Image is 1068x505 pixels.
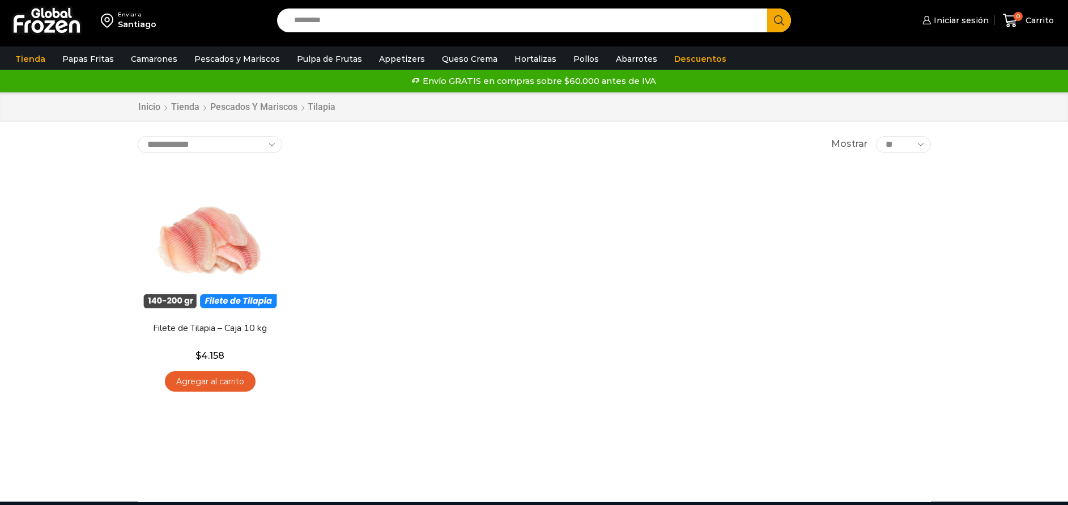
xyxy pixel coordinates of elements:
a: 0 Carrito [1000,7,1057,34]
span: 0 [1014,12,1023,21]
span: Carrito [1023,15,1054,26]
a: Pescados y Mariscos [189,48,286,70]
a: Camarones [125,48,183,70]
a: Papas Fritas [57,48,120,70]
a: Pulpa de Frutas [291,48,368,70]
img: address-field-icon.svg [101,11,118,30]
a: Descuentos [669,48,732,70]
div: Santiago [118,19,156,30]
bdi: 4.158 [195,350,224,361]
span: Mostrar [831,138,867,151]
a: Iniciar sesión [920,9,989,32]
a: Hortalizas [509,48,562,70]
select: Pedido de la tienda [138,136,282,153]
a: Appetizers [373,48,431,70]
a: Inicio [138,101,161,114]
a: Agregar al carrito: “Filete de Tilapia - Caja 10 kg” [165,371,256,392]
a: Filete de Tilapia – Caja 10 kg [144,322,275,335]
span: $ [195,350,201,361]
a: Pescados y Mariscos [210,101,298,114]
div: Enviar a [118,11,156,19]
a: Abarrotes [610,48,663,70]
a: Queso Crema [436,48,503,70]
span: Iniciar sesión [931,15,989,26]
a: Pollos [568,48,605,70]
nav: Breadcrumb [138,101,335,114]
a: Tienda [10,48,51,70]
button: Search button [767,9,791,32]
a: Tienda [171,101,200,114]
h1: Tilapia [308,101,335,112]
